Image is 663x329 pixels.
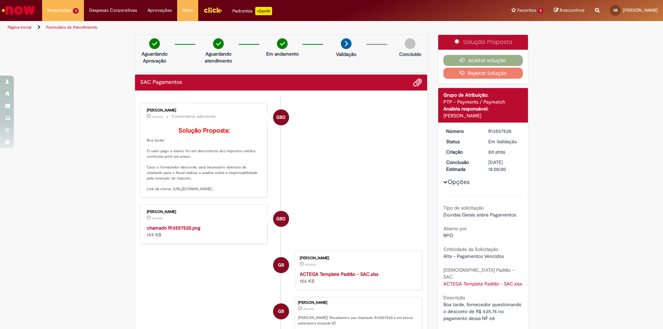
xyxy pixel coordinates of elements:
[399,51,421,58] p: Concluído
[273,211,289,227] div: Gabriela Beatriz da Silva
[443,105,523,112] div: Analista responsável:
[443,267,514,280] b: [DEMOGRAPHIC_DATA] Padrão - SAC
[443,112,523,119] div: [PERSON_NAME]
[278,303,284,320] span: GB
[255,7,272,15] p: +GenAi
[147,224,262,238] div: 149 KB
[441,128,483,135] dt: Número
[147,127,262,192] p: Boa tarde! O valor pago a menor foi em decorrência dos impostos retidos, conforme print em anexo....
[140,79,182,86] h2: SAC Pagamentos Histórico de tíquete
[149,38,160,49] img: check-circle-green.png
[443,225,467,232] b: Aberto por
[300,256,415,260] div: [PERSON_NAME]
[202,50,235,64] p: Aguardando atendimento
[517,7,536,14] span: Favoritos
[443,294,465,301] b: Descrição
[613,8,618,12] span: GB
[443,281,522,287] a: Download de ACTEGA Template Padrão - SAC.xlsx
[203,5,222,15] img: click_logo_yellow_360x200.png
[441,138,483,145] dt: Status
[172,114,216,119] small: Comentários adicionais
[8,25,31,30] a: Página inicial
[443,232,453,239] span: RPO
[266,50,299,57] p: Em andamento
[277,38,288,49] img: check-circle-green.png
[152,216,163,220] span: 6d atrás
[147,108,262,113] div: [PERSON_NAME]
[152,115,163,119] span: 6d atrás
[276,211,286,227] span: GBD
[273,303,289,319] div: Giovanna Alves Boare
[443,68,523,79] button: Rejeitar Solução
[443,55,523,66] button: Aceitar solução
[278,257,284,273] span: GB
[488,148,520,155] div: 23/09/2025 08:54:59
[1,3,36,17] img: ServiceNow
[488,159,520,173] div: [DATE] 18:00:00
[443,98,523,105] div: PTP - Payments / Paymatch
[138,50,171,64] p: Aguardando Aprovação
[336,51,356,58] p: Validação
[273,257,289,273] div: Giovanna Alves Boare
[488,149,505,155] span: 8d atrás
[488,149,505,155] time: 23/09/2025 08:54:59
[441,159,483,173] dt: Conclusão Estimada
[560,7,585,13] span: Rascunhos
[147,210,262,214] div: [PERSON_NAME]
[300,271,415,284] div: 156 KB
[152,115,163,119] time: 24/09/2025 18:24:09
[147,225,200,231] a: chamado R13557520.png
[298,301,418,305] div: [PERSON_NAME]
[300,271,378,277] a: ACTEGA Template Padrão - SAC.xlsx
[305,262,316,267] span: 8d atrás
[47,7,71,14] span: Requisições
[438,35,528,50] div: Solução Proposta
[179,127,230,135] b: Solução Proposta:
[441,148,483,155] dt: Criação
[488,138,520,145] div: Em Validação
[213,38,224,49] img: check-circle-green.png
[232,7,272,15] div: Padroniza
[623,7,658,13] span: [PERSON_NAME]
[46,25,97,30] a: Formulário de Atendimento
[89,7,137,14] span: Despesas Corporativas
[305,262,316,267] time: 23/09/2025 08:54:19
[538,8,544,14] span: 5
[443,253,504,259] span: Alta – Pagamentos Vencidos
[273,109,289,125] div: Gabriela Beatriz da Silva
[488,128,520,135] div: R13557520
[341,38,352,49] img: arrow-next.png
[152,216,163,220] time: 24/09/2025 18:20:09
[298,315,418,326] p: [PERSON_NAME]! Recebemos seu chamado R13557520 e em breve estaremos atuando.
[303,307,314,311] time: 23/09/2025 08:54:59
[303,307,314,311] span: 8d atrás
[413,78,422,87] button: Adicionar anexos
[443,205,484,211] b: Tipo de solicitação
[405,38,415,49] img: img-circle-grey.png
[443,91,523,98] div: Grupo de Atribuição:
[73,8,79,14] span: 3
[554,7,585,14] a: Rascunhos
[443,246,498,252] b: Criticidade da Solicitação
[147,7,172,14] span: Aprovações
[276,109,286,126] span: GBD
[182,7,193,14] span: More
[5,21,437,34] ul: Trilhas de página
[443,212,516,218] span: Dúvidas Gerais sobre Pagamentos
